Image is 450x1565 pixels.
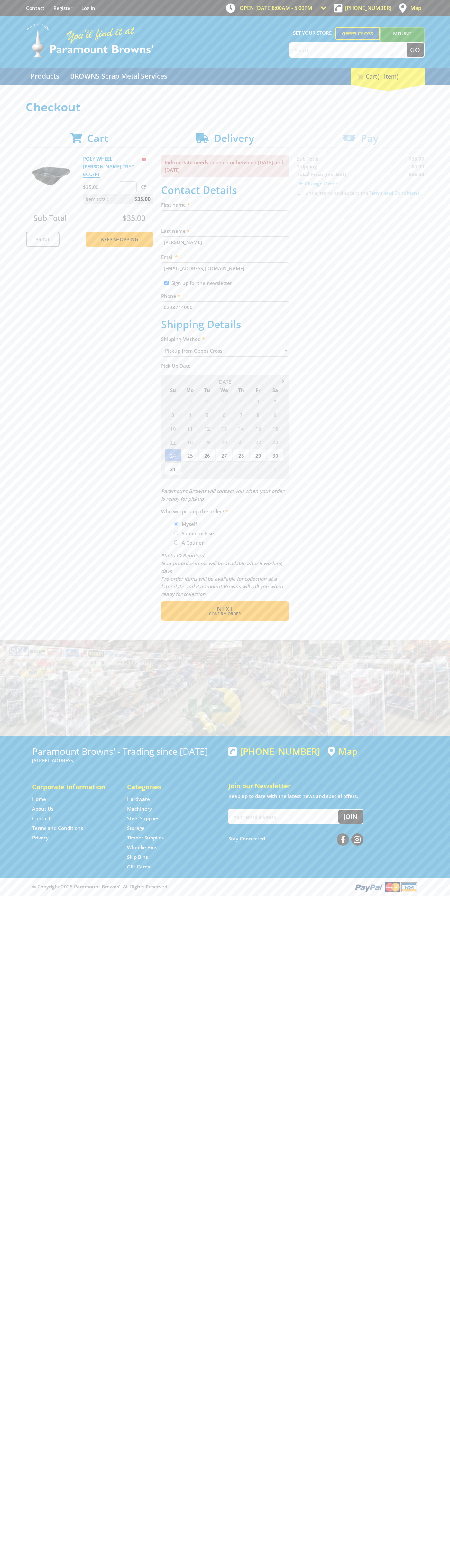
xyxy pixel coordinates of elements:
div: Cart [351,68,425,85]
a: View a map of Gepps Cross location [328,746,357,757]
img: POLY WHEEL BARROW TRAY - 6CU/FT [32,155,70,194]
span: Su [165,386,181,394]
span: 20 [216,435,232,448]
span: Next [217,604,233,613]
p: [STREET_ADDRESS] [32,756,222,764]
span: Fr [250,386,266,394]
span: 14 [233,422,249,435]
a: Go to the Contact page [32,815,51,822]
span: Th [233,386,249,394]
a: Go to the Steel Supplies page [127,815,159,822]
label: Email [161,253,289,261]
span: 6 [216,408,232,421]
label: Myself [179,518,199,529]
input: Please enter your telephone number. [161,301,289,313]
label: Someone Else [179,528,216,539]
img: PayPal, Mastercard, Visa accepted [354,881,418,893]
a: Go to the Hardware page [127,796,150,802]
span: 10 [165,422,181,435]
div: [PHONE_NUMBER] [228,746,320,756]
span: 1 [250,395,266,408]
a: Go to the Machinery page [127,805,152,812]
h2: Contact Details [161,184,289,196]
span: 4 [233,462,249,475]
span: Sub Total [33,213,67,223]
span: 5 [199,408,215,421]
h5: Categories [127,782,209,792]
span: 22 [250,435,266,448]
h2: Shipping Details [161,318,289,330]
div: ® Copyright 2025 Paramount Browns'. All Rights Reserved. [26,881,425,893]
span: 31 [233,395,249,408]
span: 30 [267,449,283,462]
p: Keep up to date with the latest news and special offers. [228,792,418,800]
label: First name [161,201,289,209]
span: 28 [182,395,198,408]
span: 2 [199,462,215,475]
span: 29 [250,449,266,462]
a: POLY WHEEL [PERSON_NAME] TRAY - 6CU/FT [83,156,137,178]
a: Go to the Products page [26,68,64,85]
a: Log in [81,5,95,11]
label: A Courier [179,537,206,548]
a: Go to the Storage page [127,825,145,831]
span: 13 [216,422,232,435]
span: 16 [267,422,283,435]
a: Go to the Timber Supplies page [127,834,164,841]
span: Mo [182,386,198,394]
label: Shipping Method [161,335,289,343]
span: 19 [199,435,215,448]
a: Remove from cart [142,156,146,162]
span: 18 [182,435,198,448]
a: Go to the About Us page [32,805,53,812]
input: Your email address [229,810,338,824]
span: 5 [250,462,266,475]
a: Go to the Gift Cards page [127,863,150,870]
span: 28 [233,449,249,462]
p: $35.00 [83,183,117,191]
input: Please select who will pick up the order. [174,531,178,535]
span: We [216,386,232,394]
span: 30 [216,395,232,408]
h3: Paramount Browns' - Trading since [DATE] [32,746,222,756]
span: Cart [87,131,108,145]
em: Paramount Browns will contact you when your order is ready for pickup [161,488,284,502]
a: Go to the Privacy page [32,834,49,841]
a: Go to the Contact page [26,5,44,11]
span: 12 [199,422,215,435]
a: Print [26,232,60,247]
span: 9 [267,408,283,421]
a: Go to the Home page [32,796,46,802]
a: Go to the Skip Bins page [127,854,148,860]
select: Please select a shipping method. [161,345,289,357]
span: $35.00 [123,213,145,223]
span: $35.00 [134,194,151,204]
label: Who will pick up the order? [161,507,289,515]
span: [DATE] [217,378,233,385]
label: Sign up for the newsletter [171,280,232,286]
a: Mount [PERSON_NAME] [380,27,425,52]
span: Confirm order [175,612,275,616]
span: 3 [216,462,232,475]
a: Keep Shopping [86,232,153,247]
label: Pick Up Date [161,362,289,370]
span: 11 [182,422,198,435]
em: Photo ID Required. Non-preorder items will be available after 5 working days Pre-order items will... [161,552,283,597]
input: Please enter your last name. [161,236,289,248]
span: 21 [233,435,249,448]
span: 23 [267,435,283,448]
span: Set your store [289,27,335,39]
span: 27 [165,395,181,408]
span: 25 [182,449,198,462]
span: 2 [267,395,283,408]
a: Go to the Terms and Conditions page [32,825,83,831]
h5: Corporate Information [32,782,114,792]
input: Please select who will pick up the order. [174,540,178,545]
span: 6 [267,462,283,475]
input: Search [290,43,407,57]
span: 26 [199,449,215,462]
p: Item total: [83,194,153,204]
span: 31 [165,462,181,475]
span: 8 [250,408,266,421]
img: Paramount Browns' [26,23,154,58]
